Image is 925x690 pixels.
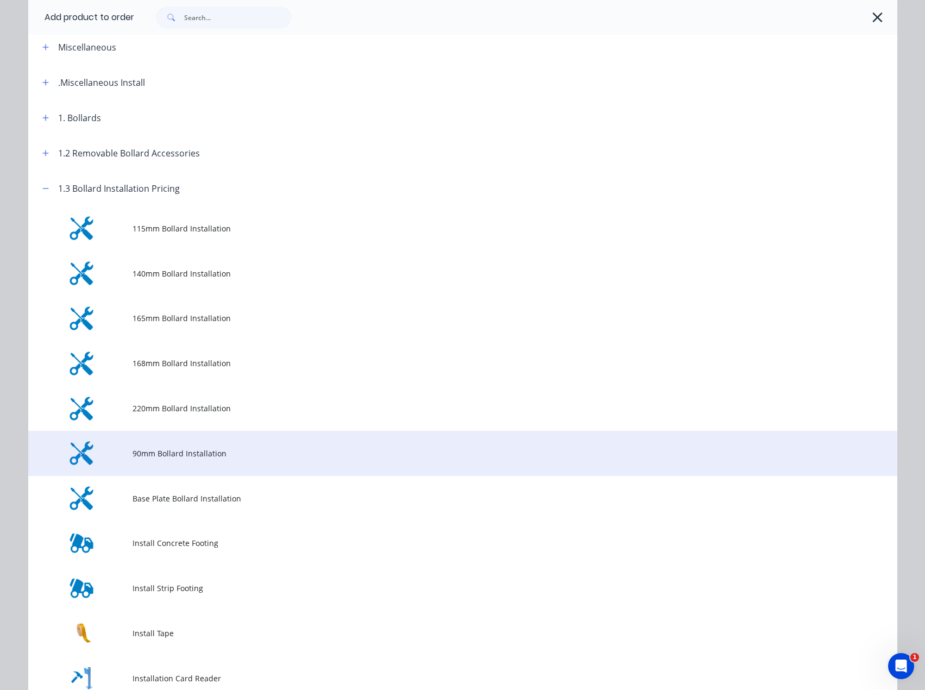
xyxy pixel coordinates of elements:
span: Installation Card Reader [133,673,744,684]
span: 90mm Bollard Installation [133,448,744,459]
span: Base Plate Bollard Installation [133,493,744,504]
iframe: Intercom live chat [888,653,914,679]
div: 1. Bollards [58,111,101,124]
span: Install Strip Footing [133,582,744,594]
span: 220mm Bollard Installation [133,403,744,414]
span: 140mm Bollard Installation [133,268,744,279]
span: Install Concrete Footing [133,537,744,549]
div: 1.3 Bollard Installation Pricing [58,182,180,195]
span: 1 [910,653,919,662]
span: 168mm Bollard Installation [133,357,744,369]
input: Search... [184,7,292,28]
span: Install Tape [133,628,744,639]
div: 1.2 Removable Bollard Accessories [58,147,200,160]
span: 115mm Bollard Installation [133,223,744,234]
div: Miscellaneous [58,41,116,54]
div: .Miscellaneous Install [58,76,145,89]
span: 165mm Bollard Installation [133,312,744,324]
